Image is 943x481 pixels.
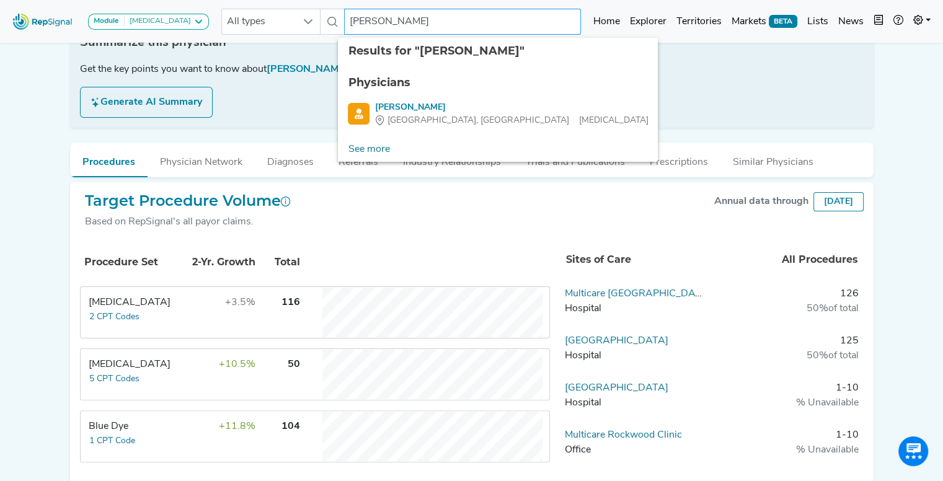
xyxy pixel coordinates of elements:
[148,143,255,176] button: Physician Network
[560,381,712,418] td: Providence Sacred Heart Medical Center & Children's Hospital
[588,9,625,34] a: Home
[712,381,864,418] td: 1-10
[259,241,302,283] th: Total
[387,114,569,127] span: [GEOGRAPHIC_DATA], [GEOGRAPHIC_DATA]
[70,143,148,177] button: Procedures
[82,241,175,283] th: Procedure Set
[348,74,648,91] div: Physicians
[802,9,833,34] a: Lists
[374,101,648,114] div: [PERSON_NAME]
[712,428,864,465] td: 1-10
[769,15,797,27] span: BETA
[560,333,712,371] td: Multicare Valley Hospital
[625,9,671,34] a: Explorer
[348,44,524,58] span: Results for "[PERSON_NAME]"
[326,143,391,176] button: Referrals
[89,372,140,386] button: 5 CPT Codes
[712,239,863,280] th: All Procedures
[85,192,291,210] h2: Target Procedure Volume
[89,419,182,434] div: Blue Dye
[560,239,712,280] th: Sites of Care
[225,298,255,307] span: +3.5%
[348,101,648,127] a: [PERSON_NAME][GEOGRAPHIC_DATA], [GEOGRAPHIC_DATA][MEDICAL_DATA]
[565,301,707,316] div: Hospital
[560,428,712,465] td: Multicare Rockwood Clinic
[565,336,668,346] a: [GEOGRAPHIC_DATA]
[348,103,370,125] img: Physician Search Icon
[281,298,300,307] span: 116
[344,9,581,35] input: Search a physician or facility
[374,114,648,127] div: [MEDICAL_DATA]
[281,421,300,431] span: 104
[717,301,859,316] div: of total
[671,9,727,34] a: Territories
[255,143,326,176] button: Diagnoses
[637,143,720,176] button: Prescriptions
[717,395,859,410] div: % Unavailable
[806,304,828,314] span: 50%
[267,64,348,74] span: [PERSON_NAME]
[714,194,808,209] div: Annual data through
[80,87,213,118] button: Generate AI Summary
[560,286,712,324] td: Multicare Deaconess Hospital
[219,360,255,369] span: +10.5%
[89,310,140,324] button: 2 CPT Codes
[338,96,658,132] li: Heidi Richardson
[338,137,399,162] a: See more
[89,295,182,310] div: Lumpectomy
[565,289,711,299] a: Multicare [GEOGRAPHIC_DATA]
[85,214,291,229] div: Based on RepSignal's all payor claims.
[565,430,682,440] a: Multicare Rockwood Clinic
[219,421,255,431] span: +11.8%
[88,14,209,30] button: Module[MEDICAL_DATA]
[727,9,802,34] a: MarketsBETA
[565,348,707,363] div: Hospital
[717,443,859,457] div: % Unavailable
[565,395,707,410] div: Hospital
[94,17,119,25] strong: Module
[869,9,888,34] button: Intel Book
[806,351,828,361] span: 50%
[89,357,182,372] div: Mastectomy
[712,286,864,324] td: 126
[177,241,257,283] th: 2-Yr. Growth
[288,360,300,369] span: 50
[89,434,136,448] button: 1 CPT Code
[720,143,826,176] button: Similar Physicians
[565,383,668,393] a: [GEOGRAPHIC_DATA]
[222,9,296,34] span: All types
[833,9,869,34] a: News
[712,333,864,371] td: 125
[717,348,859,363] div: of total
[125,17,191,27] div: [MEDICAL_DATA]
[565,443,707,457] div: Office
[813,192,864,211] div: [DATE]
[80,62,864,77] div: Get the key points you want to know about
